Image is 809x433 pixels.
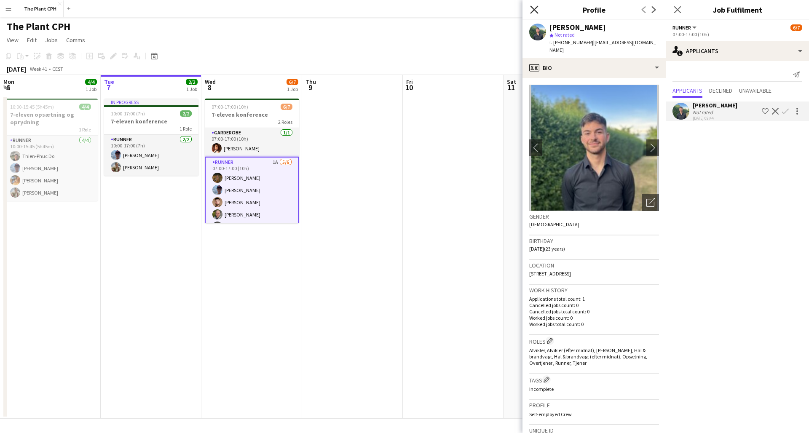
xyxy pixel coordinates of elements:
[529,221,579,227] span: [DEMOGRAPHIC_DATA]
[693,102,737,109] div: [PERSON_NAME]
[205,111,299,118] h3: 7-eleven konference
[406,78,413,86] span: Fri
[111,110,145,117] span: 10:00-17:00 (7h)
[529,270,571,277] span: [STREET_ADDRESS]
[287,79,298,85] span: 6/7
[666,4,809,15] h3: Job Fulfilment
[27,36,37,44] span: Edit
[42,35,61,45] a: Jobs
[529,401,659,409] h3: Profile
[3,35,22,45] a: View
[672,88,702,94] span: Applicants
[529,347,647,366] span: Afvikler, Afvikler (efter midnat), [PERSON_NAME], Hal & brandvagt, Hal & brandvagt (efter midnat)...
[186,86,197,92] div: 1 Job
[405,83,413,92] span: 10
[205,157,299,248] app-card-role: Runner1A5/607:00-17:00 (10h)[PERSON_NAME][PERSON_NAME][PERSON_NAME][PERSON_NAME]
[24,35,40,45] a: Edit
[104,99,198,105] div: In progress
[79,104,91,110] span: 4/4
[278,119,292,125] span: 2 Roles
[66,36,85,44] span: Comms
[7,36,19,44] span: View
[10,104,54,110] span: 10:00-15:45 (5h45m)
[180,110,192,117] span: 2/2
[790,24,802,31] span: 6/7
[529,302,659,308] p: Cancelled jobs count: 0
[549,39,656,53] span: | [EMAIL_ADDRESS][DOMAIN_NAME]
[204,83,216,92] span: 8
[79,126,91,133] span: 1 Role
[529,337,659,345] h3: Roles
[522,58,666,78] div: Bio
[3,99,98,201] app-job-card: 10:00-15:45 (5h45m)4/47-eleven opsætning og oprydning1 RoleRunner4/410:00-15:45 (5h45m)Thien-Phuc...
[549,39,593,45] span: t. [PHONE_NUMBER]
[739,88,771,94] span: Unavailable
[522,4,666,15] h3: Profile
[529,411,659,417] p: Self-employed Crew
[212,104,248,110] span: 07:00-17:00 (10h)
[103,83,114,92] span: 7
[205,78,216,86] span: Wed
[104,99,198,176] app-job-card: In progress10:00-17:00 (7h)2/27-eleven konference1 RoleRunner2/210:00-17:00 (7h)[PERSON_NAME][PER...
[529,321,659,327] p: Worked jobs total count: 0
[672,31,802,37] div: 07:00-17:00 (10h)
[7,65,26,73] div: [DATE]
[529,286,659,294] h3: Work history
[304,83,316,92] span: 9
[672,24,698,31] button: Runner
[305,78,316,86] span: Thu
[529,375,659,384] h3: Tags
[104,118,198,125] h3: 7-eleven konference
[529,237,659,245] h3: Birthday
[205,99,299,223] app-job-card: 07:00-17:00 (10h)6/77-eleven konference2 RolesGarderobe1/107:00-17:00 (10h)[PERSON_NAME]Runner1A5...
[529,246,565,252] span: [DATE] (23 years)
[3,78,14,86] span: Mon
[86,86,96,92] div: 1 Job
[529,262,659,269] h3: Location
[3,136,98,201] app-card-role: Runner4/410:00-15:45 (5h45m)Thien-Phuc Do[PERSON_NAME][PERSON_NAME][PERSON_NAME]
[3,111,98,126] h3: 7-eleven opsætning og oprydning
[529,213,659,220] h3: Gender
[666,41,809,61] div: Applicants
[693,115,737,121] div: [DATE] 09:44
[205,128,299,157] app-card-role: Garderobe1/107:00-17:00 (10h)[PERSON_NAME]
[85,79,97,85] span: 4/4
[529,85,659,211] img: Crew avatar or photo
[104,78,114,86] span: Tue
[506,83,516,92] span: 11
[45,36,58,44] span: Jobs
[529,296,659,302] p: Applications total count: 1
[709,88,732,94] span: Declined
[549,24,606,31] div: [PERSON_NAME]
[7,20,70,33] h1: The Plant CPH
[2,83,14,92] span: 6
[186,79,198,85] span: 2/2
[642,194,659,211] div: Open photos pop-in
[63,35,88,45] a: Comms
[281,104,292,110] span: 6/7
[507,78,516,86] span: Sat
[287,86,298,92] div: 1 Job
[17,0,64,17] button: The Plant CPH
[104,135,198,176] app-card-role: Runner2/210:00-17:00 (7h)[PERSON_NAME][PERSON_NAME]
[672,24,691,31] span: Runner
[28,66,49,72] span: Week 41
[555,32,575,38] span: Not rated
[529,308,659,315] p: Cancelled jobs total count: 0
[529,315,659,321] p: Worked jobs count: 0
[529,386,659,392] p: Incomplete
[693,109,715,115] div: Not rated
[52,66,63,72] div: CEST
[179,126,192,132] span: 1 Role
